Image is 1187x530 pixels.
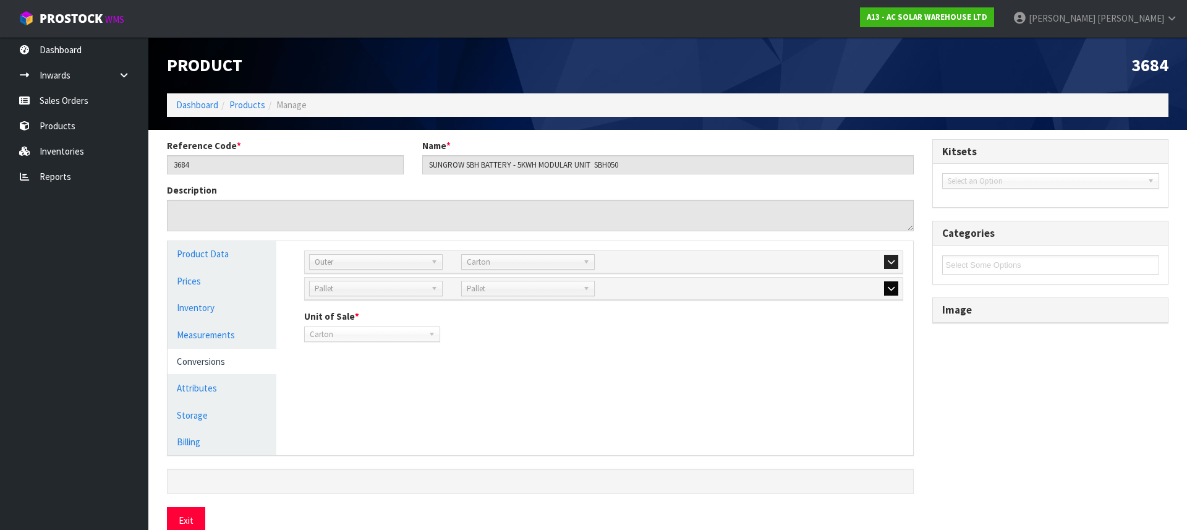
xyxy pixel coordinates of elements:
[315,281,426,296] span: Pallet
[168,403,276,428] a: Storage
[105,14,124,25] small: WMS
[168,322,276,348] a: Measurements
[315,255,426,270] span: Outer
[942,146,1159,158] h3: Kitsets
[167,184,217,197] label: Description
[168,241,276,267] a: Product Data
[168,268,276,294] a: Prices
[467,281,578,296] span: Pallet
[276,99,307,111] span: Manage
[229,99,265,111] a: Products
[40,11,103,27] span: ProStock
[1131,54,1168,76] span: 3684
[1029,12,1096,24] span: [PERSON_NAME]
[168,375,276,401] a: Attributes
[167,155,404,174] input: Reference Code
[1097,12,1164,24] span: [PERSON_NAME]
[168,295,276,320] a: Inventory
[467,255,578,270] span: Carton
[422,139,451,152] label: Name
[948,174,1142,189] span: Select an Option
[167,139,241,152] label: Reference Code
[176,99,218,111] a: Dashboard
[19,11,34,26] img: cube-alt.png
[942,228,1159,239] h3: Categories
[304,310,359,323] label: Unit of Sale
[168,349,276,374] a: Conversions
[422,155,914,174] input: Name
[168,429,276,455] a: Billing
[167,54,242,76] span: Product
[867,12,987,22] strong: A13 - AC SOLAR WAREHOUSE LTD
[310,327,423,342] span: Carton
[942,304,1159,316] h3: Image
